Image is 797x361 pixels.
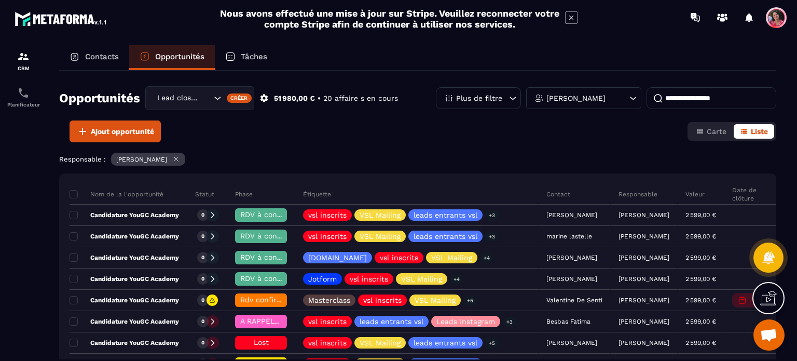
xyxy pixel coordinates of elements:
p: [PERSON_NAME] [546,95,606,102]
p: Responsable : [59,155,106,163]
p: Valeur [685,190,705,198]
p: vsl inscrits [350,275,388,283]
a: Tâches [215,45,278,70]
div: Créer [227,93,252,103]
p: 0 [201,318,204,325]
button: Carte [690,124,733,139]
p: vsl inscrits [363,297,402,304]
p: 2 599,00 € [685,297,716,304]
p: Planificateur [3,102,44,108]
p: Candidature YouGC Academy [70,275,179,283]
span: A RAPPELER/GHOST/NO SHOW✖️ [240,317,358,325]
p: +5 [485,338,499,349]
img: logo [15,9,108,28]
p: vsl inscrits [308,339,347,346]
p: 0 [201,275,204,283]
p: [PERSON_NAME] [619,254,669,261]
p: 2 599,00 € [685,233,716,240]
p: [PERSON_NAME] [619,339,669,346]
p: Jotform [308,275,337,283]
p: leads entrants vsl [414,211,477,219]
p: +4 [450,274,463,285]
p: CRM [3,65,44,71]
p: Candidature YouGC Academy [70,317,179,326]
p: Phase [235,190,253,198]
p: [PERSON_NAME] [619,275,669,283]
a: formationformationCRM [3,43,44,79]
button: Ajout opportunité [70,121,161,142]
p: [PERSON_NAME] [619,297,669,304]
img: scheduler [17,87,30,99]
a: Contacts [59,45,129,70]
p: Candidature YouGC Academy [70,296,179,304]
p: Masterclass [308,297,350,304]
p: 0 [201,233,204,240]
p: [DOMAIN_NAME] [308,254,367,261]
p: leads entrants vsl [360,318,423,325]
h2: Opportunités [59,88,140,109]
p: Candidature YouGC Academy [70,253,179,262]
p: 2 599,00 € [685,318,716,325]
span: RDV à confimer ❓ [240,210,307,219]
p: [DATE] [749,297,769,304]
span: Rdv confirmé ✅ [240,296,299,304]
p: Contacts [85,52,119,61]
p: leads entrants vsl [414,233,477,240]
span: Lead closing [155,92,201,104]
p: Plus de filtre [456,95,502,102]
p: VSL Mailing [360,211,401,219]
p: vsl inscrits [308,318,347,325]
p: [PERSON_NAME] [619,233,669,240]
h2: Nous avons effectué une mise à jour sur Stripe. Veuillez reconnecter votre compte Stripe afin de ... [219,8,560,30]
p: [PERSON_NAME] [619,318,669,325]
span: Ajout opportunité [91,126,154,137]
p: 51 980,00 € [274,93,315,103]
p: 0 [201,211,204,219]
p: vsl inscrits [380,254,418,261]
p: VSL Mailing [360,339,401,346]
p: Responsable [619,190,657,198]
span: Liste [751,127,768,136]
p: leads entrants vsl [414,339,477,346]
p: +4 [480,252,493,263]
input: Search for option [201,92,211,104]
a: Opportunités [129,45,215,70]
p: Contact [546,190,570,198]
p: Étiquette [303,190,331,198]
p: Date de clôture [732,186,775,203]
p: VSL Mailing [415,297,456,304]
p: 2 599,00 € [685,211,716,219]
p: 20 affaire s en cours [323,93,398,103]
p: VSL Mailing [360,233,401,240]
p: Candidature YouGC Academy [70,339,179,347]
p: [PERSON_NAME] [619,211,669,219]
p: Nom de la l'opportunité [70,190,163,198]
p: VSL Mailing [401,275,442,283]
p: +3 [503,316,516,327]
p: 0 [201,254,204,261]
p: [PERSON_NAME] [116,156,167,163]
p: Tâches [241,52,267,61]
p: Opportunités [155,52,204,61]
span: RDV à confimer ❓ [240,274,307,283]
button: Liste [734,124,774,139]
p: 0 [201,339,204,346]
div: Search for option [145,86,254,110]
img: formation [17,50,30,63]
p: Candidature YouGC Academy [70,211,179,219]
p: +3 [485,231,499,242]
p: vsl inscrits [308,233,347,240]
span: Carte [707,127,726,136]
div: Ouvrir le chat [753,319,785,351]
p: 2 599,00 € [685,254,716,261]
p: Candidature YouGC Academy [70,232,179,240]
p: 0 [201,297,204,304]
span: RDV à confimer ❓ [240,232,307,240]
p: +3 [485,210,499,221]
span: RDV à confimer ❓ [240,253,307,261]
p: Leads Instagram [436,318,495,325]
p: 2 599,00 € [685,339,716,346]
p: VSL Mailing [431,254,472,261]
p: • [318,93,321,103]
p: Statut [195,190,214,198]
